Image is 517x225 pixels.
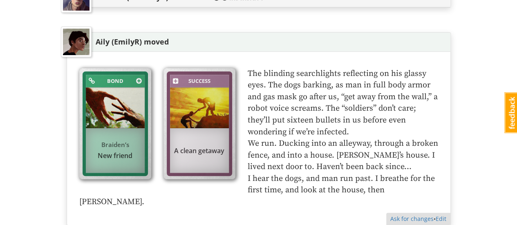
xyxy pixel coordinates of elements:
div: A clean getaway [170,142,229,159]
img: A young woman helps a young man climb to a mountain summit. [170,87,229,129]
span: • [434,215,436,223]
div: Aily (EmilyR) moved [96,37,444,47]
div: Bond [96,76,134,86]
img: One hand reaches out to help another. [86,87,145,129]
img: A young woman of mixed ethnicity with short red hair. [63,29,90,55]
div: New friend [86,136,145,165]
p: The blinding searchlights reflecting on his glassy eyes. The dogs barking, as man in full body ar... [79,68,438,208]
a: Edit [436,215,446,223]
div: Success [180,76,219,86]
a: Ask for changes [390,215,434,223]
span: Braiden ’s [90,140,141,149]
